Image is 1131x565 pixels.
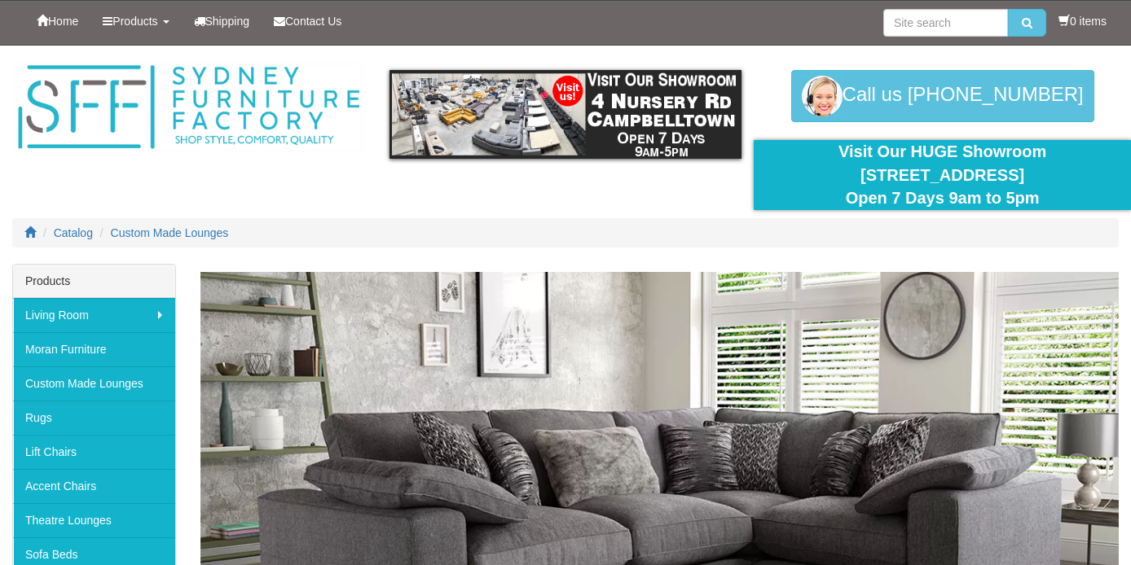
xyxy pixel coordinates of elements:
[262,1,354,42] a: Contact Us
[111,226,229,239] a: Custom Made Lounges
[285,15,341,28] span: Contact Us
[13,298,175,332] a: Living Room
[90,1,181,42] a: Products
[1058,13,1107,29] li: 0 items
[883,9,1008,37] input: Site search
[13,332,175,366] a: Moran Furniture
[13,469,175,503] a: Accent Chairs
[24,1,90,42] a: Home
[205,15,250,28] span: Shipping
[48,15,78,28] span: Home
[54,226,93,239] a: Catalog
[12,62,365,153] img: Sydney Furniture Factory
[13,366,175,401] a: Custom Made Lounges
[13,503,175,537] a: Theatre Lounges
[13,265,175,298] div: Products
[766,140,1119,210] div: Visit Our HUGE Showroom [STREET_ADDRESS] Open 7 Days 9am to 5pm
[13,401,175,435] a: Rugs
[182,1,262,42] a: Shipping
[112,15,157,28] span: Products
[13,435,175,469] a: Lift Chairs
[389,70,742,159] img: showroom.gif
